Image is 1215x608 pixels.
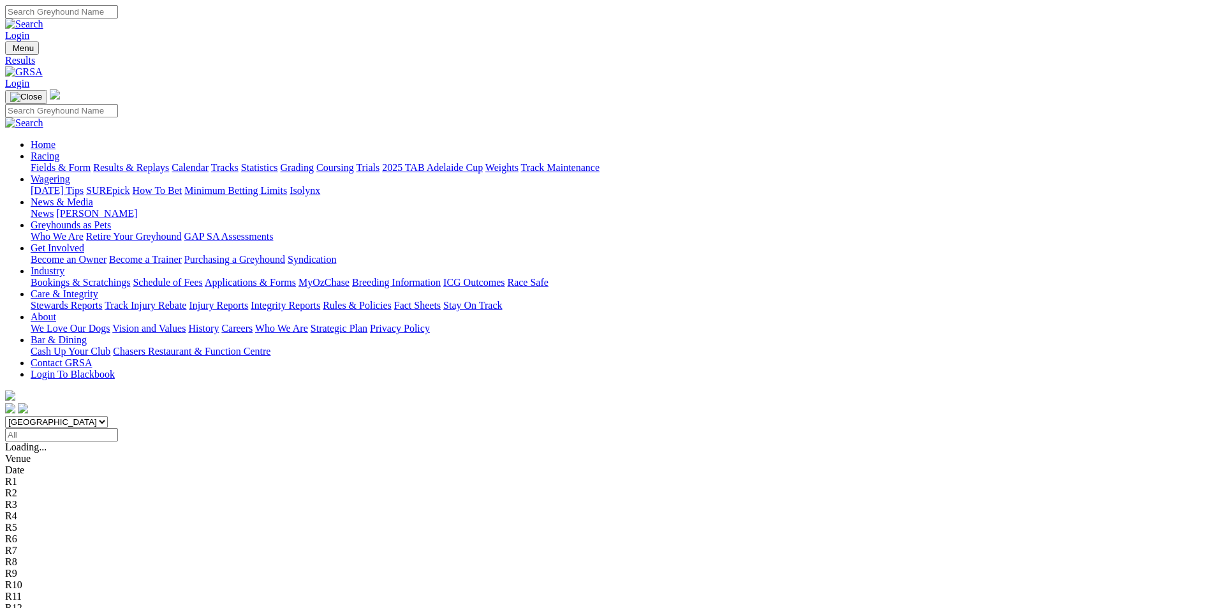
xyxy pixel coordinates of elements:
div: Bar & Dining [31,346,1210,357]
a: Race Safe [507,277,548,288]
a: Coursing [316,162,354,173]
div: R5 [5,522,1210,533]
a: Care & Integrity [31,288,98,299]
div: Care & Integrity [31,300,1210,311]
img: facebook.svg [5,403,15,413]
a: Results & Replays [93,162,169,173]
div: Get Involved [31,254,1210,265]
div: Greyhounds as Pets [31,231,1210,242]
a: ICG Outcomes [443,277,504,288]
a: Careers [221,323,253,334]
a: Results [5,55,1210,66]
div: R8 [5,556,1210,568]
button: Toggle navigation [5,90,47,104]
a: Applications & Forms [205,277,296,288]
a: Privacy Policy [370,323,430,334]
button: Toggle navigation [5,41,39,55]
div: R11 [5,591,1210,602]
a: [DATE] Tips [31,185,84,196]
a: Retire Your Greyhound [86,231,182,242]
a: Syndication [288,254,336,265]
a: GAP SA Assessments [184,231,274,242]
div: Racing [31,162,1210,174]
div: R10 [5,579,1210,591]
a: Cash Up Your Club [31,346,110,357]
a: We Love Our Dogs [31,323,110,334]
div: News & Media [31,208,1210,219]
a: Bar & Dining [31,334,87,345]
input: Search [5,104,118,117]
a: Who We Are [31,231,84,242]
a: Get Involved [31,242,84,253]
div: Venue [5,453,1210,464]
a: Injury Reports [189,300,248,311]
a: 2025 TAB Adelaide Cup [382,162,483,173]
input: Search [5,5,118,19]
a: Minimum Betting Limits [184,185,287,196]
a: Trials [356,162,379,173]
a: Fields & Form [31,162,91,173]
a: Fact Sheets [394,300,441,311]
a: Who We Are [255,323,308,334]
a: MyOzChase [298,277,350,288]
input: Select date [5,428,118,441]
a: Industry [31,265,64,276]
a: Track Injury Rebate [105,300,186,311]
a: Greyhounds as Pets [31,219,111,230]
a: Become a Trainer [109,254,182,265]
a: Login [5,30,29,41]
div: R9 [5,568,1210,579]
img: twitter.svg [18,403,28,413]
a: About [31,311,56,322]
div: R7 [5,545,1210,556]
a: Calendar [172,162,209,173]
img: logo-grsa-white.png [5,390,15,401]
span: Menu [13,43,34,53]
a: SUREpick [86,185,129,196]
a: [PERSON_NAME] [56,208,137,219]
a: News & Media [31,196,93,207]
a: Weights [485,162,519,173]
a: Breeding Information [352,277,441,288]
div: Date [5,464,1210,476]
a: Vision and Values [112,323,186,334]
div: R1 [5,476,1210,487]
a: Stay On Track [443,300,502,311]
a: Track Maintenance [521,162,600,173]
a: Strategic Plan [311,323,367,334]
div: R6 [5,533,1210,545]
a: Integrity Reports [251,300,320,311]
img: Search [5,19,43,30]
a: Purchasing a Greyhound [184,254,285,265]
a: Rules & Policies [323,300,392,311]
a: Statistics [241,162,278,173]
a: Stewards Reports [31,300,102,311]
a: How To Bet [133,185,182,196]
a: Tracks [211,162,239,173]
div: R3 [5,499,1210,510]
a: Login [5,78,29,89]
div: Industry [31,277,1210,288]
a: Become an Owner [31,254,107,265]
a: Schedule of Fees [133,277,202,288]
img: Close [10,92,42,102]
a: Home [31,139,55,150]
a: History [188,323,219,334]
div: R4 [5,510,1210,522]
a: Contact GRSA [31,357,92,368]
div: About [31,323,1210,334]
a: Isolynx [290,185,320,196]
a: Login To Blackbook [31,369,115,380]
a: Racing [31,151,59,161]
a: Wagering [31,174,70,184]
span: Loading... [5,441,47,452]
div: R2 [5,487,1210,499]
a: Bookings & Scratchings [31,277,130,288]
a: News [31,208,54,219]
a: Chasers Restaurant & Function Centre [113,346,270,357]
img: GRSA [5,66,43,78]
div: Wagering [31,185,1210,196]
img: Search [5,117,43,129]
img: logo-grsa-white.png [50,89,60,100]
